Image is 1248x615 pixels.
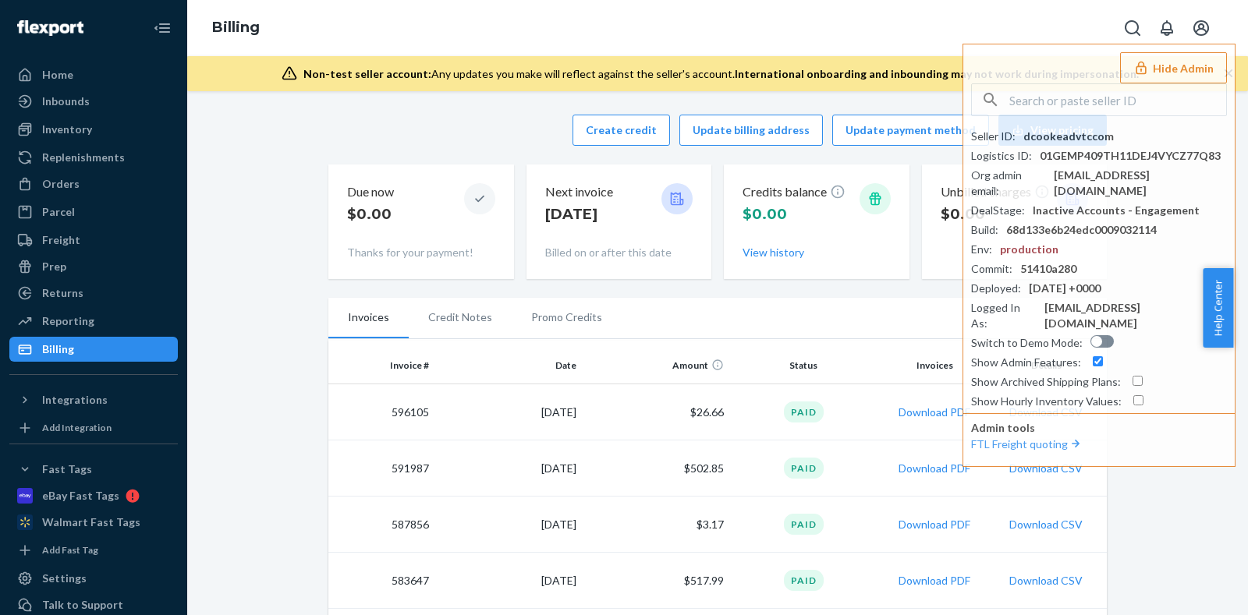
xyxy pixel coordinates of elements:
[743,245,804,260] button: View history
[1054,168,1227,199] div: [EMAIL_ADDRESS][DOMAIN_NAME]
[9,62,178,87] a: Home
[971,300,1037,331] div: Logged In As :
[545,183,613,201] p: Next invoice
[435,440,583,497] td: [DATE]
[1009,517,1083,532] button: Download CSV
[435,497,583,553] td: [DATE]
[17,20,83,36] img: Flexport logo
[347,183,394,201] p: Due now
[42,341,74,357] div: Billing
[730,347,877,384] th: Status
[971,168,1046,199] div: Org admin email :
[42,514,140,530] div: Walmart Fast Tags
[9,171,178,196] a: Orders
[1009,573,1083,588] button: Download CSV
[1009,461,1083,476] button: Download CSV
[42,150,125,165] div: Replenishments
[583,384,730,440] td: $26.66
[9,200,178,224] a: Parcel
[42,543,98,557] div: Add Fast Tag
[347,204,394,224] p: $0.00
[9,117,178,142] a: Inventory
[42,421,112,434] div: Add Integration
[784,401,824,422] div: Paid
[971,261,1012,277] div: Commit :
[42,313,94,329] div: Reporting
[679,115,823,146] button: Update billing address
[9,387,178,412] button: Integrations
[899,517,970,532] button: Download PDF
[9,541,178,560] a: Add Fast Tag
[784,514,824,535] div: Paid
[42,122,92,137] div: Inventory
[42,232,80,248] div: Freight
[545,204,613,224] p: [DATE]
[743,206,787,223] span: $0.00
[42,259,66,274] div: Prep
[971,420,1227,436] p: Admin tools
[971,335,1083,351] div: Switch to Demo Mode :
[212,19,260,36] a: Billing
[1023,129,1114,144] div: dcookeadvtccom
[1040,148,1221,164] div: 01GEMP409TH11DEJ4VYCZ77Q83
[573,115,670,146] button: Create credit
[42,488,119,504] div: eBay Fast Tags
[328,440,435,497] td: 591987
[941,183,1050,201] p: Unbilled charges
[42,176,80,192] div: Orders
[1149,568,1232,607] iframe: Opens a widget where you can chat to one of our agents
[971,203,1025,218] div: DealStage :
[1044,300,1227,331] div: [EMAIL_ADDRESS][DOMAIN_NAME]
[784,570,824,591] div: Paid
[1120,52,1227,83] button: Hide Admin
[1203,268,1233,348] button: Help Center
[328,298,409,338] li: Invoices
[328,553,435,609] td: 583647
[9,254,178,279] a: Prep
[971,222,998,238] div: Build :
[1006,222,1157,238] div: 68d133e6b24edc0009032114
[1009,84,1226,115] input: Search or paste seller ID
[899,573,970,588] button: Download PDF
[42,94,90,109] div: Inbounds
[877,347,992,384] th: Invoices
[1117,12,1148,44] button: Open Search Box
[42,285,83,301] div: Returns
[409,298,512,337] li: Credit Notes
[832,115,989,146] button: Update payment method
[971,355,1081,370] div: Show Admin Features :
[1000,242,1058,257] div: production
[42,67,73,83] div: Home
[1029,281,1101,296] div: [DATE] +0000
[435,347,583,384] th: Date
[435,384,583,440] td: [DATE]
[42,597,123,613] div: Talk to Support
[735,67,1139,80] span: International onboarding and inbounding may not work during impersonation.
[545,245,693,260] p: Billed on or after this date
[42,461,92,477] div: Fast Tags
[328,384,435,440] td: 596105
[899,461,970,476] button: Download PDF
[971,394,1122,409] div: Show Hourly Inventory Values :
[303,67,431,80] span: Non-test seller account:
[583,553,730,609] td: $517.99
[9,228,178,253] a: Freight
[583,497,730,553] td: $3.17
[303,66,1139,82] div: Any updates you make will reflect against the seller's account.
[971,374,1121,390] div: Show Archived Shipping Plans :
[1151,12,1182,44] button: Open notifications
[1033,203,1200,218] div: Inactive Accounts - Engagement
[435,553,583,609] td: [DATE]
[9,337,178,362] a: Billing
[1020,261,1076,277] div: 51410a280
[9,89,178,114] a: Inbounds
[971,437,1083,451] a: FTL Freight quoting
[9,566,178,591] a: Settings
[784,458,824,479] div: Paid
[328,347,435,384] th: Invoice #
[9,281,178,306] a: Returns
[347,245,495,260] p: Thanks for your payment!
[328,497,435,553] td: 587856
[583,347,730,384] th: Amount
